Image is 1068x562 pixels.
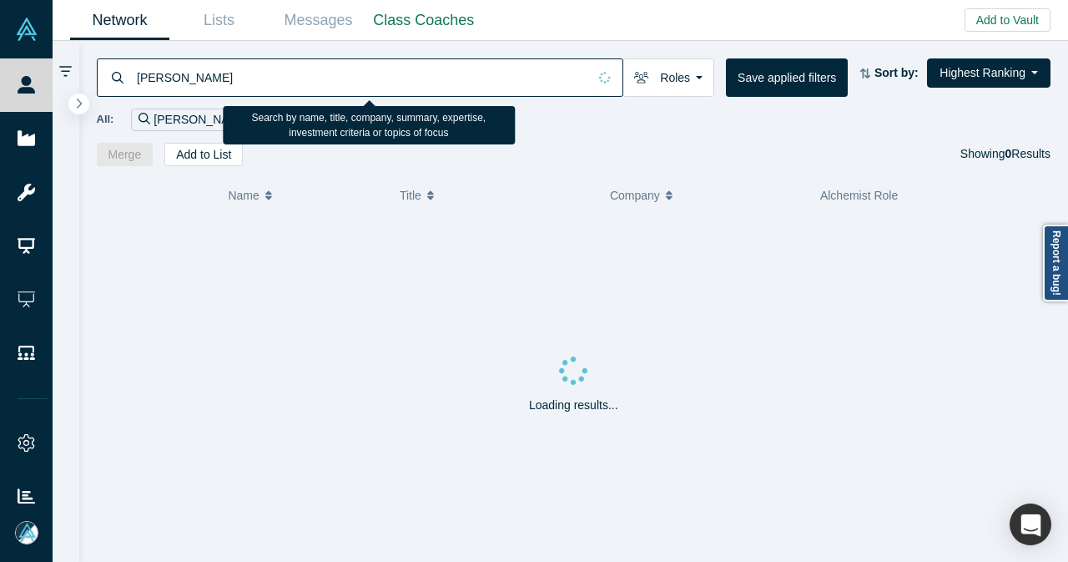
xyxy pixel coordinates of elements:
[400,178,592,213] button: Title
[610,178,660,213] span: Company
[249,110,262,129] button: Remove Filter
[927,58,1050,88] button: Highest Ranking
[965,8,1050,32] button: Add to Vault
[228,178,259,213] span: Name
[820,189,898,202] span: Alchemist Role
[15,521,38,544] img: Mia Scott's Account
[726,58,848,97] button: Save applied filters
[368,1,480,40] a: Class Coaches
[70,1,169,40] a: Network
[610,178,803,213] button: Company
[164,143,243,166] button: Add to List
[1043,225,1068,301] a: Report a bug!
[97,111,114,128] span: All:
[400,178,421,213] span: Title
[874,66,919,79] strong: Sort by:
[529,397,618,414] p: Loading results...
[622,58,714,97] button: Roles
[97,143,154,166] button: Merge
[960,143,1050,166] div: Showing
[269,1,368,40] a: Messages
[169,1,269,40] a: Lists
[1005,147,1012,160] strong: 0
[15,18,38,41] img: Alchemist Vault Logo
[1005,147,1050,160] span: Results
[228,178,382,213] button: Name
[131,109,270,131] div: [PERSON_NAME]
[135,58,587,97] input: Search by name, title, company, summary, expertise, investment criteria or topics of focus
